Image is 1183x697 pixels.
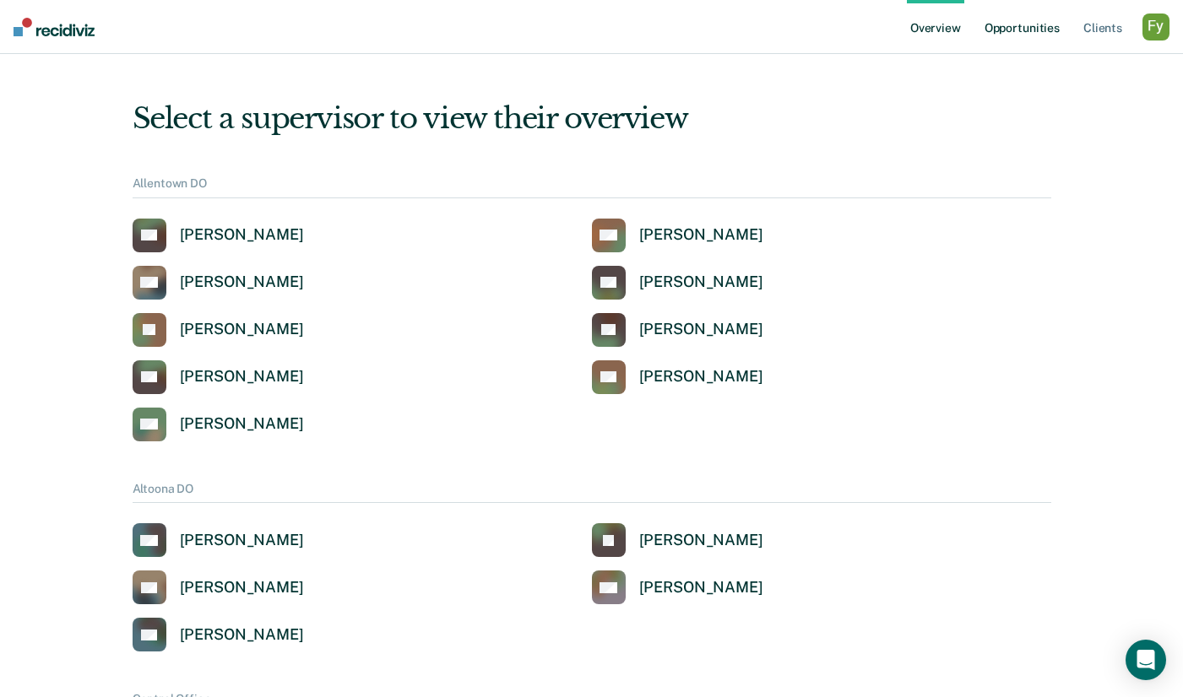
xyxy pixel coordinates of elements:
[639,531,763,550] div: [PERSON_NAME]
[639,320,763,339] div: [PERSON_NAME]
[133,408,304,441] a: [PERSON_NAME]
[592,570,763,604] a: [PERSON_NAME]
[133,482,1051,504] div: Altoona DO
[180,367,304,386] div: [PERSON_NAME]
[133,266,304,300] a: [PERSON_NAME]
[133,360,304,394] a: [PERSON_NAME]
[592,313,763,347] a: [PERSON_NAME]
[133,313,304,347] a: [PERSON_NAME]
[180,225,304,245] div: [PERSON_NAME]
[180,578,304,597] div: [PERSON_NAME]
[180,625,304,645] div: [PERSON_NAME]
[639,273,763,292] div: [PERSON_NAME]
[592,360,763,394] a: [PERSON_NAME]
[180,414,304,434] div: [PERSON_NAME]
[133,570,304,604] a: [PERSON_NAME]
[133,618,304,651] a: [PERSON_NAME]
[639,367,763,386] div: [PERSON_NAME]
[133,101,1051,136] div: Select a supervisor to view their overview
[180,273,304,292] div: [PERSON_NAME]
[133,219,304,252] a: [PERSON_NAME]
[1126,640,1166,680] div: Open Intercom Messenger
[639,578,763,597] div: [PERSON_NAME]
[180,531,304,550] div: [PERSON_NAME]
[592,219,763,252] a: [PERSON_NAME]
[592,523,763,557] a: [PERSON_NAME]
[133,523,304,557] a: [PERSON_NAME]
[180,320,304,339] div: [PERSON_NAME]
[592,266,763,300] a: [PERSON_NAME]
[133,176,1051,198] div: Allentown DO
[14,18,95,36] img: Recidiviz
[639,225,763,245] div: [PERSON_NAME]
